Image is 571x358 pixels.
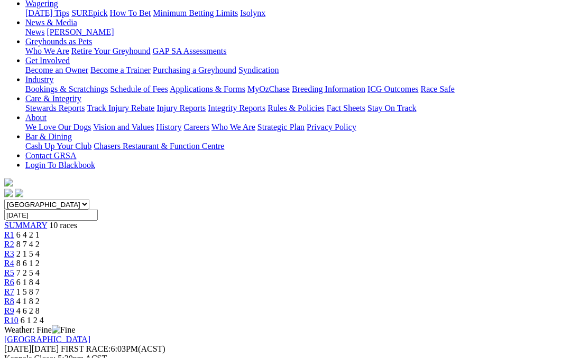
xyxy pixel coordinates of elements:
a: Track Injury Rebate [87,103,154,112]
a: Applications & Forms [170,84,245,93]
a: R10 [4,316,19,325]
img: twitter.svg [15,189,23,197]
div: Get Involved [25,65,567,75]
a: Login To Blackbook [25,161,95,169]
a: [PERSON_NAME] [47,27,114,36]
span: 8 7 4 2 [16,240,40,249]
a: Privacy Policy [307,123,356,131]
a: Schedule of Fees [110,84,168,93]
img: facebook.svg [4,189,13,197]
span: 10 races [49,221,77,230]
a: SUMMARY [4,221,47,230]
a: Industry [25,75,53,84]
a: R3 [4,249,14,258]
a: Who We Are [25,46,69,55]
a: News & Media [25,18,77,27]
a: Retire Your Greyhound [71,46,151,55]
img: Fine [52,325,75,335]
a: We Love Our Dogs [25,123,91,131]
a: Purchasing a Greyhound [153,65,236,74]
a: R5 [4,268,14,277]
div: News & Media [25,27,567,37]
div: About [25,123,567,132]
a: Race Safe [420,84,454,93]
span: [DATE] [4,344,32,353]
a: Become an Owner [25,65,88,74]
div: Wagering [25,8,567,18]
span: 6 1 8 4 [16,278,40,287]
a: Injury Reports [156,103,206,112]
a: Syndication [238,65,279,74]
a: R1 [4,230,14,239]
a: Strategic Plan [257,123,305,131]
a: Chasers Restaurant & Function Centre [94,142,224,150]
a: Who We Are [211,123,255,131]
a: Minimum Betting Limits [153,8,238,17]
a: Integrity Reports [208,103,265,112]
a: MyOzChase [247,84,290,93]
a: Fact Sheets [327,103,365,112]
input: Select date [4,210,98,221]
span: Weather: Fine [4,325,75,334]
span: 6:03PM(ACST) [61,344,165,353]
a: R2 [4,240,14,249]
a: Isolynx [240,8,265,17]
a: [DATE] Tips [25,8,69,17]
div: Bar & Dining [25,142,567,151]
a: R6 [4,278,14,287]
span: [DATE] [4,344,59,353]
a: History [156,123,181,131]
div: Greyhounds as Pets [25,46,567,56]
span: 7 2 5 4 [16,268,40,277]
a: Bar & Dining [25,132,72,141]
a: R4 [4,259,14,268]
a: Contact GRSA [25,151,76,160]
a: News [25,27,44,36]
span: 6 4 2 1 [16,230,40,239]
img: logo-grsa-white.png [4,178,13,187]
a: ICG Outcomes [367,84,418,93]
a: GAP SA Assessments [153,46,227,55]
a: R9 [4,306,14,315]
a: R8 [4,297,14,306]
a: About [25,113,47,122]
a: Greyhounds as Pets [25,37,92,46]
a: SUREpick [71,8,107,17]
span: 6 1 2 4 [21,316,44,325]
a: Stewards Reports [25,103,85,112]
div: Industry [25,84,567,94]
a: Careers [183,123,209,131]
a: Become a Trainer [90,65,151,74]
a: Get Involved [25,56,70,65]
span: 4 6 2 8 [16,306,40,315]
span: FIRST RACE: [61,344,110,353]
a: Care & Integrity [25,94,81,103]
span: 8 6 1 2 [16,259,40,268]
span: 2 1 5 4 [16,249,40,258]
div: Care & Integrity [25,103,567,113]
span: 4 1 8 2 [16,297,40,306]
a: R7 [4,287,14,296]
a: Rules & Policies [268,103,325,112]
a: Vision and Values [93,123,154,131]
a: Stay On Track [367,103,416,112]
span: 1 5 8 7 [16,287,40,296]
a: How To Bet [110,8,151,17]
a: Bookings & Scratchings [25,84,108,93]
a: Cash Up Your Club [25,142,91,150]
a: Breeding Information [292,84,365,93]
a: [GEOGRAPHIC_DATA] [4,335,90,344]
